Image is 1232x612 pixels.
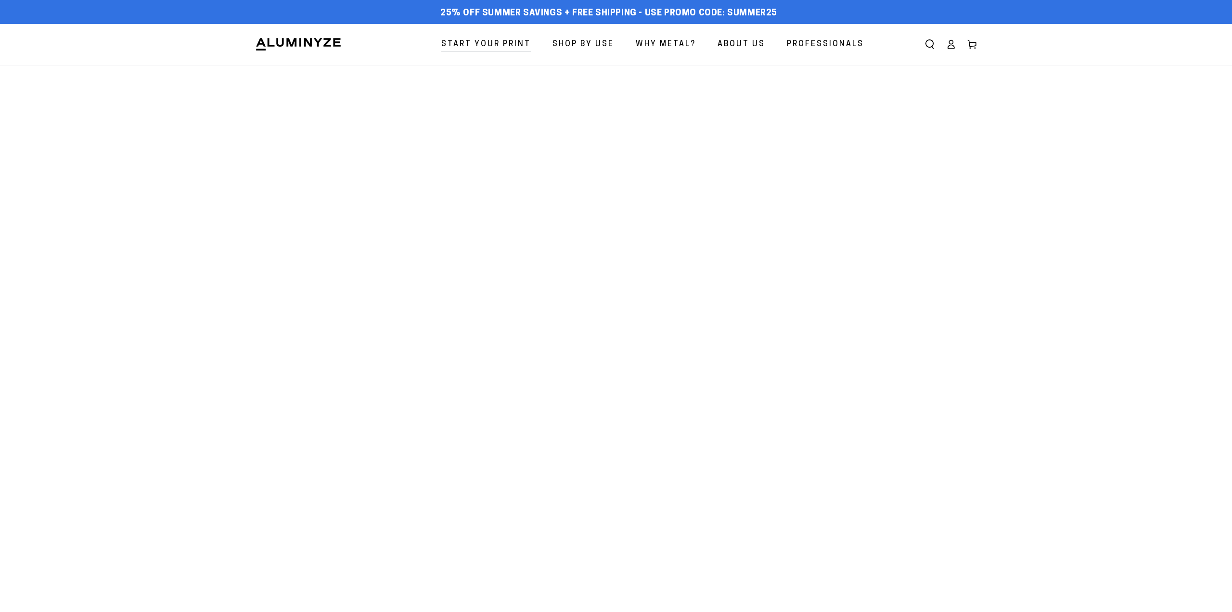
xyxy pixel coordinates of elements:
[919,34,940,55] summary: Search our site
[552,38,614,52] span: Shop By Use
[441,38,531,52] span: Start Your Print
[710,32,772,57] a: About Us
[440,8,777,19] span: 25% off Summer Savings + Free Shipping - Use Promo Code: SUMMER25
[545,32,621,57] a: Shop By Use
[780,32,871,57] a: Professionals
[787,38,864,52] span: Professionals
[629,32,703,57] a: Why Metal?
[434,32,538,57] a: Start Your Print
[636,38,696,52] span: Why Metal?
[718,38,765,52] span: About Us
[255,37,342,52] img: Aluminyze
